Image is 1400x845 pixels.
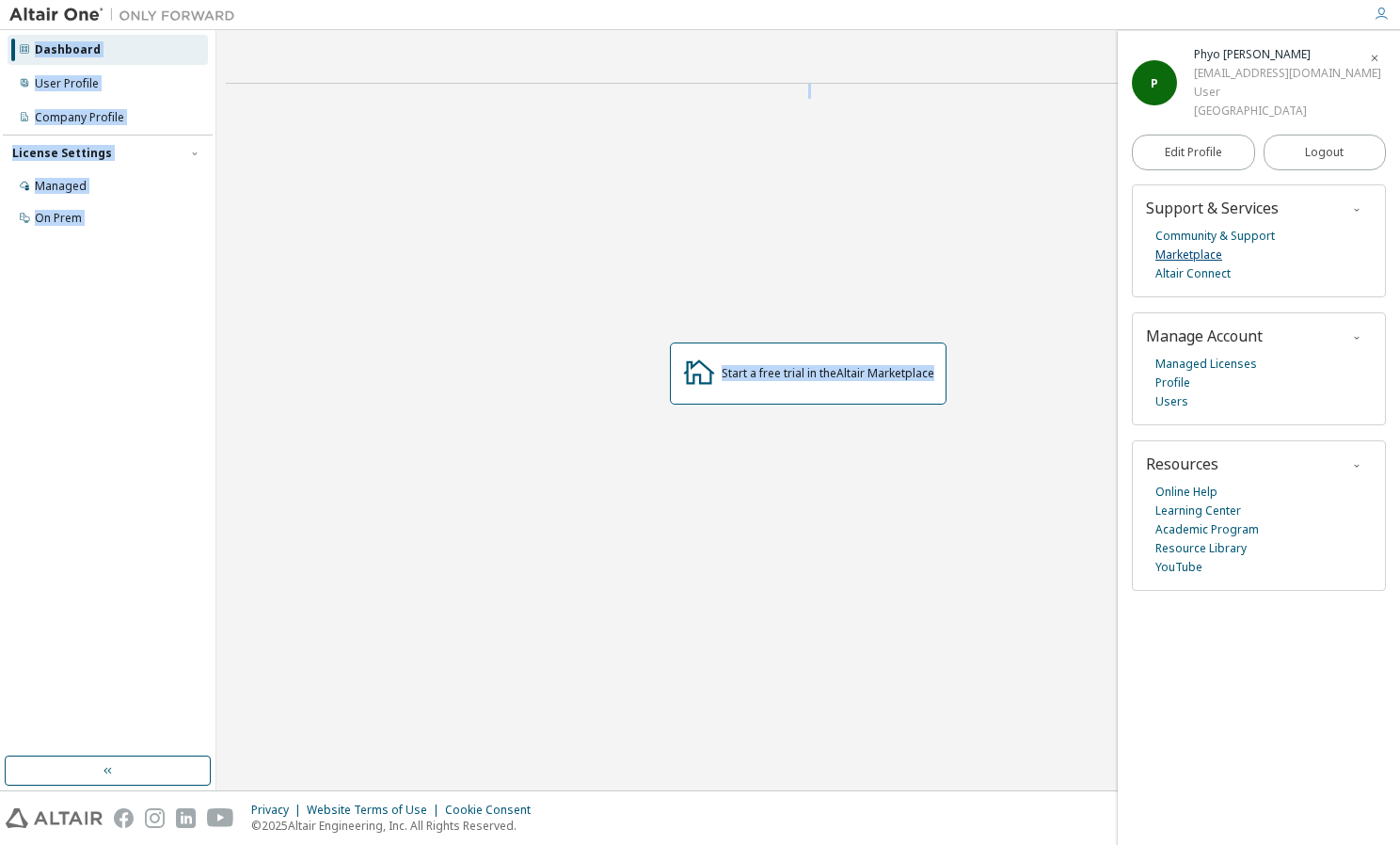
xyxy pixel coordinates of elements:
a: Altair Marketplace [836,365,934,381]
div: [EMAIL_ADDRESS][DOMAIN_NAME] [1194,64,1381,83]
a: Altair Connect [1155,264,1231,283]
div: Managed [35,179,87,194]
span: P [1151,75,1158,91]
a: YouTube [1155,558,1202,577]
div: User Profile [35,76,99,91]
span: Resources [1146,454,1218,474]
p: © 2025 Altair Engineering, Inc. All Rights Reserved. [251,818,542,834]
a: Users [1155,392,1188,411]
a: Learning Center [1155,502,1241,520]
a: Academic Program [1155,520,1259,539]
a: Online Help [1155,483,1217,502]
div: On Prem [35,211,82,226]
img: Altair One [9,6,245,24]
div: [GEOGRAPHIC_DATA] [1194,102,1381,120]
a: Edit Profile [1132,135,1255,170]
div: Cookie Consent [445,803,542,818]
span: Logout [1305,143,1344,162]
span: Edit Profile [1165,145,1222,160]
div: Privacy [251,803,307,818]
div: Start a free trial in the [722,366,934,381]
button: Logout [1264,135,1387,170]
a: Resource Library [1155,539,1247,558]
div: Website Terms of Use [307,803,445,818]
div: License Settings [12,146,112,161]
div: Phyo Maung Maung [1194,45,1381,64]
img: instagram.svg [145,808,165,828]
span: Support & Services [1146,198,1279,218]
a: Community & Support [1155,227,1275,246]
span: Manage Account [1146,326,1263,346]
img: facebook.svg [114,808,134,828]
a: Marketplace [1155,246,1222,264]
div: Dashboard [35,42,101,57]
a: Profile [1155,374,1190,392]
div: Company Profile [35,110,124,125]
img: altair_logo.svg [6,808,103,828]
img: youtube.svg [207,808,234,828]
img: linkedin.svg [176,808,196,828]
a: Managed Licenses [1155,355,1257,374]
div: User [1194,83,1381,102]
